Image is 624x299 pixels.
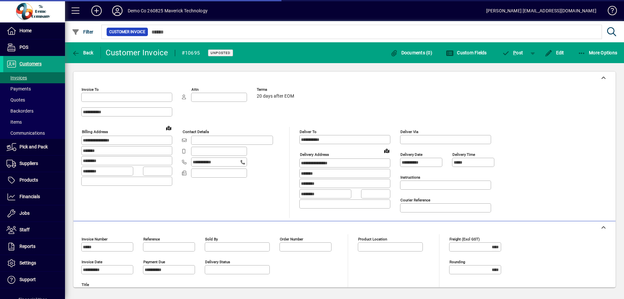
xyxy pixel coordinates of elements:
span: Products [19,177,38,183]
a: View on map [163,123,174,133]
mat-label: Invoice To [82,87,99,92]
span: P [513,50,516,55]
a: Financials [3,189,65,205]
span: POS [19,45,28,50]
button: Custom Fields [444,47,488,59]
span: Edit [545,50,564,55]
span: Suppliers [19,161,38,166]
button: Back [70,47,95,59]
a: Settings [3,255,65,271]
span: ost [502,50,523,55]
a: Home [3,23,65,39]
mat-label: Product location [358,237,387,241]
span: Financials [19,194,40,199]
span: Reports [19,244,35,249]
a: View on map [382,145,392,156]
button: Documents (0) [388,47,434,59]
a: Items [3,116,65,128]
mat-label: Freight (excl GST) [449,237,480,241]
a: Support [3,272,65,288]
button: More Options [576,47,619,59]
a: Pick and Pack [3,139,65,155]
span: Pick and Pack [19,144,48,149]
span: Backorders [6,108,33,114]
span: Custom Fields [446,50,487,55]
button: Filter [70,26,95,38]
div: [PERSON_NAME] [EMAIL_ADDRESS][DOMAIN_NAME] [486,6,596,16]
a: POS [3,39,65,56]
mat-label: Deliver via [400,129,418,134]
mat-label: Courier Reference [400,198,430,202]
div: Demo Co 260825 Maverick Technology [128,6,208,16]
button: Profile [107,5,128,17]
span: Terms [257,88,296,92]
span: Settings [19,260,36,265]
mat-label: Title [82,282,89,287]
button: Add [86,5,107,17]
mat-label: Sold by [205,237,218,241]
a: Suppliers [3,156,65,172]
mat-label: Invoice number [82,237,108,241]
mat-label: Reference [143,237,160,241]
span: Payments [6,86,31,91]
span: Home [19,28,32,33]
a: Jobs [3,205,65,222]
span: Documents (0) [390,50,432,55]
a: Backorders [3,105,65,116]
span: Communications [6,130,45,136]
span: More Options [578,50,617,55]
span: Invoices [6,75,27,80]
mat-label: Delivery status [205,260,230,264]
a: Invoices [3,72,65,83]
button: Edit [543,47,566,59]
mat-label: Delivery time [452,152,475,157]
mat-label: Order number [280,237,303,241]
div: #10695 [182,48,200,58]
a: Payments [3,83,65,94]
a: Reports [3,238,65,255]
span: Items [6,119,22,125]
div: Customer Invoice [106,48,168,58]
button: Post [499,47,526,59]
a: Communications [3,128,65,139]
mat-label: Instructions [400,175,420,180]
app-page-header-button: Back [65,47,101,59]
span: Support [19,277,36,282]
mat-label: Attn [191,87,199,92]
mat-label: Deliver To [300,129,317,134]
mat-label: Delivery date [400,152,422,157]
span: Unposted [211,51,230,55]
span: Quotes [6,97,25,102]
span: 20 days after EOM [257,94,294,99]
span: Back [72,50,94,55]
span: Staff [19,227,30,232]
a: Knowledge Base [603,1,616,22]
span: Customer Invoice [109,29,145,35]
span: Filter [72,29,94,34]
a: Products [3,172,65,188]
a: Staff [3,222,65,238]
mat-label: Rounding [449,260,465,264]
a: Quotes [3,94,65,105]
mat-label: Payment due [143,260,165,264]
mat-label: Invoice date [82,260,102,264]
span: Customers [19,61,42,66]
span: Jobs [19,211,30,216]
